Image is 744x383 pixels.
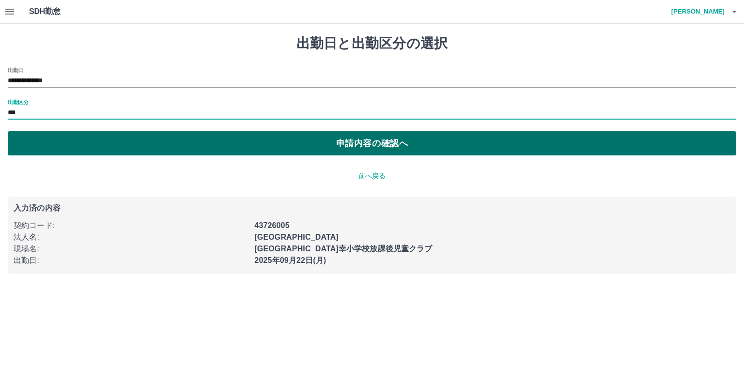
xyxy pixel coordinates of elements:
[14,220,248,231] p: 契約コード :
[8,66,23,74] label: 出勤日
[254,245,432,253] b: [GEOGRAPHIC_DATA]幸小学校放課後児童クラブ
[14,243,248,255] p: 現場名 :
[254,256,326,264] b: 2025年09月22日(月)
[14,204,730,212] p: 入力済の内容
[14,255,248,266] p: 出勤日 :
[8,35,736,52] h1: 出勤日と出勤区分の選択
[8,171,736,181] p: 前へ戻る
[8,98,28,106] label: 出勤区分
[254,233,339,241] b: [GEOGRAPHIC_DATA]
[8,131,736,155] button: 申請内容の確認へ
[254,221,289,230] b: 43726005
[14,231,248,243] p: 法人名 :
